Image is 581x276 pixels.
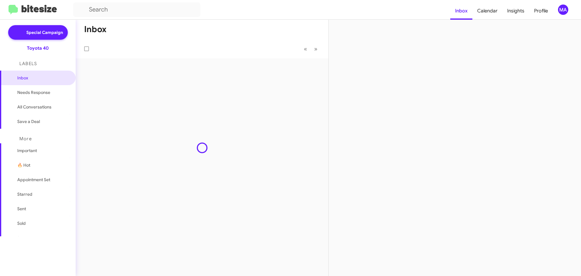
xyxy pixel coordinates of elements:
span: Sold Responded [17,235,49,241]
span: « [304,45,307,53]
span: Save a Deal [17,118,40,125]
a: Profile [529,2,553,20]
span: Needs Response [17,89,69,95]
span: All Conversations [17,104,51,110]
span: Inbox [17,75,69,81]
a: Special Campaign [8,25,68,40]
nav: Page navigation example [300,43,321,55]
h1: Inbox [84,25,107,34]
span: More [19,136,32,141]
a: Insights [502,2,529,20]
span: Sent [17,206,26,212]
span: Appointment Set [17,177,50,183]
input: Search [73,2,200,17]
button: Previous [300,43,311,55]
span: Starred [17,191,32,197]
button: Next [310,43,321,55]
span: Special Campaign [26,29,63,35]
a: Inbox [450,2,472,20]
div: MA [558,5,568,15]
a: Calendar [472,2,502,20]
span: Important [17,148,69,154]
button: MA [553,5,574,15]
span: Labels [19,61,37,66]
span: 🔥 Hot [17,162,30,168]
div: Toyota 40 [27,45,49,51]
span: » [314,45,317,53]
span: Sold [17,220,26,226]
